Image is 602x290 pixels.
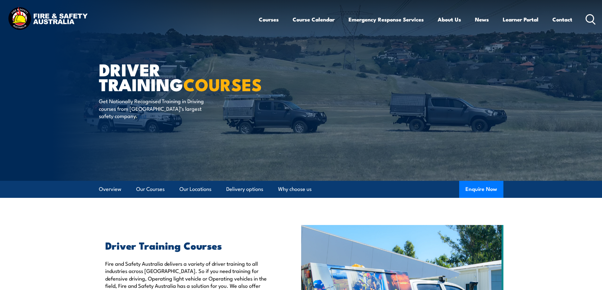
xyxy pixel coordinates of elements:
[503,11,538,28] a: Learner Portal
[99,62,255,91] h1: Driver Training
[552,11,572,28] a: Contact
[475,11,489,28] a: News
[99,97,214,119] p: Get Nationally Recognised Training in Driving courses from [GEOGRAPHIC_DATA]’s largest safety com...
[459,181,503,198] button: Enquire Now
[438,11,461,28] a: About Us
[179,181,211,198] a: Our Locations
[259,11,279,28] a: Courses
[138,112,147,119] a: test
[183,71,262,97] strong: COURSES
[105,241,272,250] h2: Driver Training Courses
[278,181,312,198] a: Why choose us
[226,181,263,198] a: Delivery options
[293,11,335,28] a: Course Calendar
[136,181,165,198] a: Our Courses
[349,11,424,28] a: Emergency Response Services
[99,181,121,198] a: Overview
